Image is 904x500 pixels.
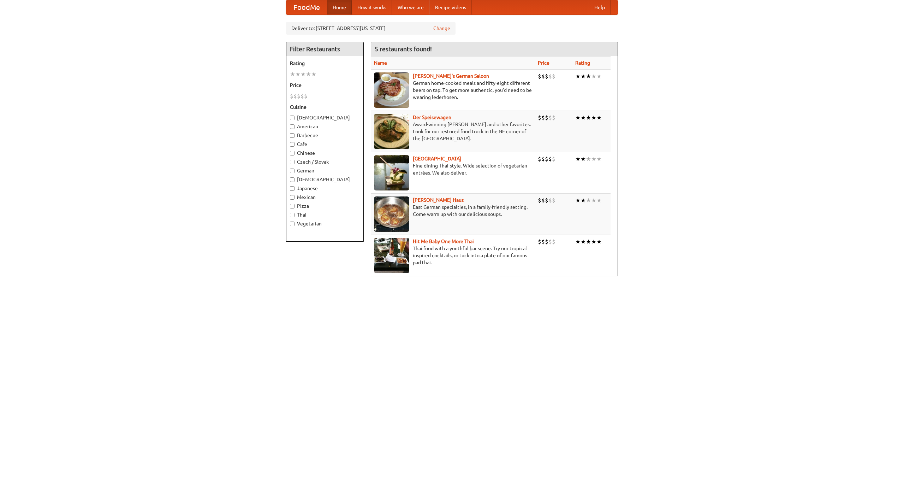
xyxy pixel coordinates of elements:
p: Thai food with a youthful bar scene. Try our tropical inspired cocktails, or tuck into a plate of... [374,245,532,266]
li: $ [545,72,548,80]
li: ★ [596,196,602,204]
label: [DEMOGRAPHIC_DATA] [290,176,360,183]
label: Mexican [290,194,360,201]
label: Czech / Slovak [290,158,360,165]
li: $ [545,238,548,246]
h4: Filter Restaurants [286,42,363,56]
label: American [290,123,360,130]
li: $ [297,92,301,100]
li: $ [293,92,297,100]
input: Chinese [290,151,295,155]
h5: Cuisine [290,104,360,111]
h5: Rating [290,60,360,67]
img: babythai.jpg [374,238,409,273]
input: [DEMOGRAPHIC_DATA] [290,116,295,120]
label: [DEMOGRAPHIC_DATA] [290,114,360,121]
label: Cafe [290,141,360,148]
input: Mexican [290,195,295,200]
li: $ [545,114,548,122]
li: ★ [575,72,581,80]
a: Change [433,25,450,32]
li: ★ [575,114,581,122]
h5: Price [290,82,360,89]
li: $ [552,155,555,163]
li: ★ [311,70,316,78]
a: Help [589,0,611,14]
a: [PERSON_NAME]'s German Saloon [413,73,489,79]
label: Vegetarian [290,220,360,227]
li: ★ [301,70,306,78]
li: $ [290,92,293,100]
li: $ [545,155,548,163]
li: $ [541,155,545,163]
li: $ [538,196,541,204]
img: esthers.jpg [374,72,409,108]
li: $ [304,92,308,100]
li: ★ [306,70,311,78]
li: $ [552,72,555,80]
li: ★ [591,238,596,246]
input: Vegetarian [290,222,295,226]
p: Fine dining Thai-style. Wide selection of vegetarian entrées. We also deliver. [374,162,532,176]
li: ★ [591,114,596,122]
li: $ [548,72,552,80]
li: $ [541,114,545,122]
label: Barbecue [290,132,360,139]
li: ★ [596,72,602,80]
a: Who we are [392,0,429,14]
li: ★ [596,114,602,122]
li: ★ [295,70,301,78]
img: satay.jpg [374,155,409,190]
a: [PERSON_NAME] Haus [413,197,464,203]
a: Hit Me Baby One More Thai [413,239,474,244]
a: FoodMe [286,0,327,14]
li: $ [541,238,545,246]
p: East German specialties, in a family-friendly setting. Come warm up with our delicious soups. [374,204,532,218]
label: Japanese [290,185,360,192]
p: Award-winning [PERSON_NAME] and other favorites. Look for our restored food truck in the NE corne... [374,121,532,142]
a: Recipe videos [429,0,472,14]
img: speisewagen.jpg [374,114,409,149]
a: Home [327,0,352,14]
li: ★ [591,72,596,80]
a: Der Speisewagen [413,114,451,120]
li: ★ [575,196,581,204]
li: $ [552,114,555,122]
li: ★ [575,155,581,163]
ng-pluralize: 5 restaurants found! [375,46,432,52]
input: Barbecue [290,133,295,138]
li: ★ [581,155,586,163]
li: $ [538,238,541,246]
li: ★ [581,114,586,122]
li: $ [538,114,541,122]
label: German [290,167,360,174]
li: $ [548,114,552,122]
li: ★ [586,238,591,246]
li: $ [541,72,545,80]
li: ★ [586,155,591,163]
li: $ [538,72,541,80]
input: [DEMOGRAPHIC_DATA] [290,177,295,182]
a: [GEOGRAPHIC_DATA] [413,156,461,161]
li: ★ [575,238,581,246]
a: How it works [352,0,392,14]
li: ★ [586,72,591,80]
li: $ [541,196,545,204]
input: Czech / Slovak [290,160,295,164]
li: $ [301,92,304,100]
li: $ [548,238,552,246]
label: Pizza [290,202,360,210]
input: Japanese [290,186,295,191]
input: American [290,124,295,129]
li: ★ [290,70,295,78]
a: Price [538,60,549,66]
li: ★ [581,72,586,80]
li: $ [545,196,548,204]
label: Chinese [290,149,360,157]
a: Name [374,60,387,66]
